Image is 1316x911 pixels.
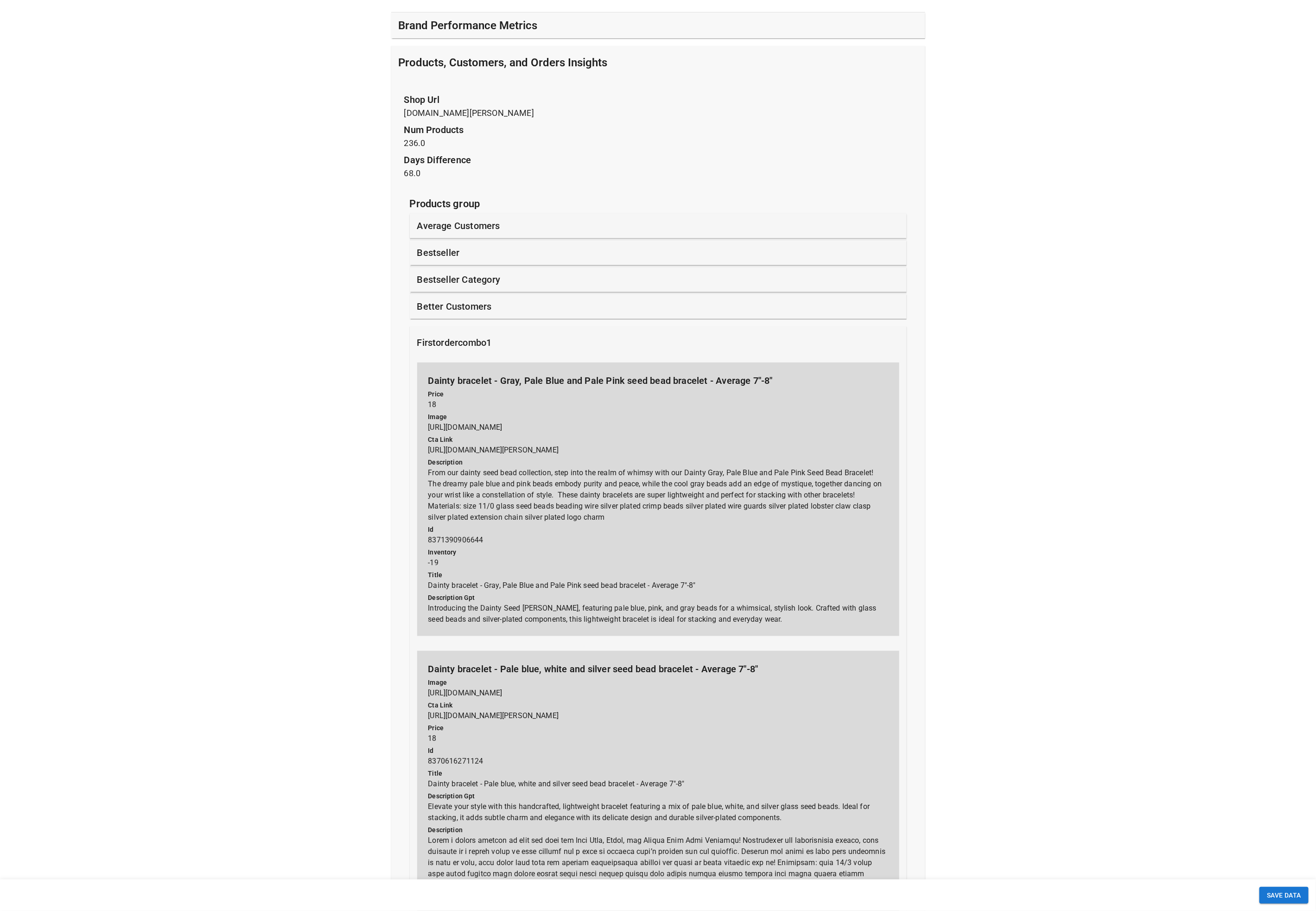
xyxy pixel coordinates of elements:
[404,153,912,167] p: days difference
[391,13,925,38] div: Brand Performance Metrics
[428,593,888,625] p: Introducing the Dainty Seed [PERSON_NAME], featuring pale blue, pink, and gray beads for a whimsi...
[391,46,925,83] div: Products, Customers, and Orders Insights
[428,769,888,778] p: title
[410,267,907,292] div: bestseller category
[410,196,907,211] p: Products group
[428,412,888,422] p: image
[428,701,888,721] p: [URL][DOMAIN_NAME][PERSON_NAME]
[417,273,501,287] p: bestseller category
[428,389,888,399] p: price
[404,123,912,149] p: 236.0
[428,435,888,445] p: cta link
[428,435,888,456] p: [URL][DOMAIN_NAME][PERSON_NAME]
[428,458,888,467] p: description
[428,570,888,580] p: title
[428,701,888,710] p: cta link
[404,153,912,179] p: 68.0
[410,213,907,238] div: average customers
[428,825,888,835] p: description
[399,55,608,70] h5: Products, Customers, and Orders Insights
[399,18,538,33] h5: Brand Performance Metrics
[1259,887,1309,904] button: SAVE DATA
[428,678,888,699] p: [URL][DOMAIN_NAME]
[410,326,907,359] div: firstordercombo1
[404,93,912,107] p: shop url
[417,219,500,233] p: average customers
[428,678,888,688] p: image
[428,570,888,591] p: Dainty bracelet - Gray, Pale Blue and Pale Pink seed bead bracelet - Average 7"-8"
[417,299,492,313] p: better customers
[428,548,888,568] p: -19
[428,548,888,557] p: inventory
[428,458,888,523] p: From our dainty seed bead collection, step into the realm of whimsy with our Dainty Gray, Pale Bl...
[428,389,888,410] p: 18
[428,791,888,823] p: Elevate your style with this handcrafted, lightweight bracelet featuring a mix of pale blue, whit...
[428,525,888,535] p: id
[417,336,492,350] p: firstordercombo1
[428,723,888,733] p: price
[428,723,888,744] p: 18
[410,240,907,265] div: bestseller
[428,593,888,603] p: description gpt
[428,412,888,433] p: [URL][DOMAIN_NAME]
[417,246,460,260] p: bestseller
[428,746,888,767] p: 8370616271124
[428,746,888,756] p: id
[428,662,888,676] p: Dainty bracelet - Pale blue, white and silver seed bead bracelet - Average 7"-8"
[404,93,912,119] p: [DOMAIN_NAME][PERSON_NAME]
[428,791,888,801] p: description gpt
[410,294,907,319] div: better customers
[404,123,912,137] p: num products
[428,525,888,546] p: 8371390906644
[428,374,888,388] p: Dainty bracelet - Gray, Pale Blue and Pale Pink seed bead bracelet - Average 7"-8"
[428,769,888,790] p: Dainty bracelet - Pale blue, white and silver seed bead bracelet - Average 7"-8"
